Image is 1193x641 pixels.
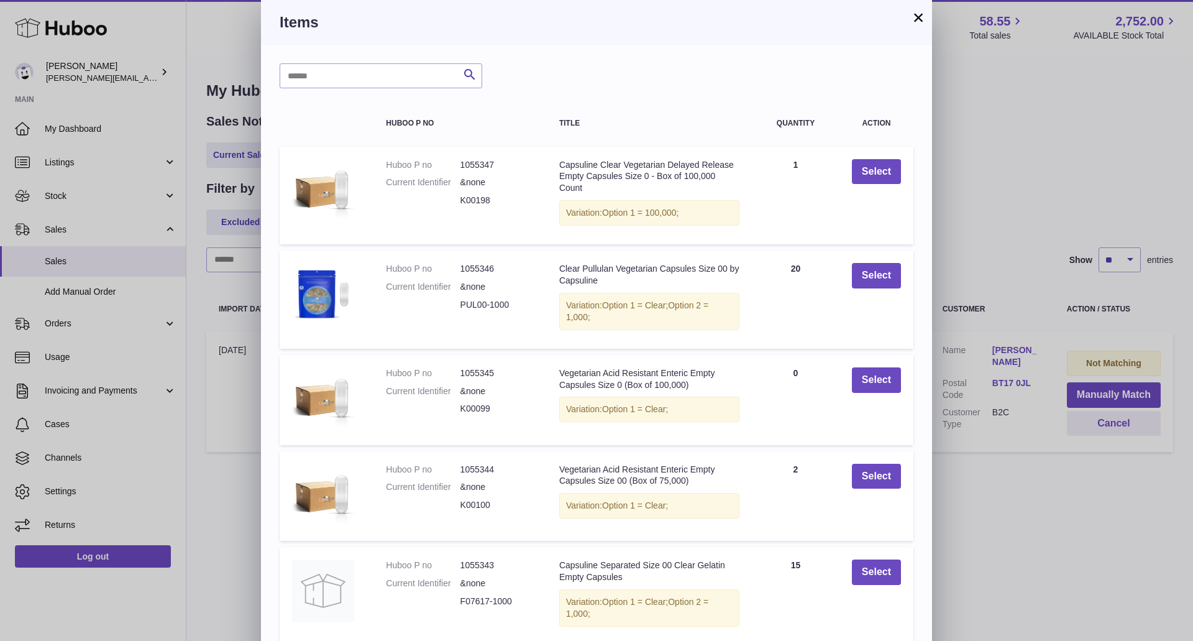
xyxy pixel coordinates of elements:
div: Capsuline Separated Size 00 Clear Gelatin Empty Capsules [559,560,739,583]
dt: Huboo P no [386,159,460,171]
button: × [911,10,926,25]
dd: K00198 [460,195,534,206]
span: Option 1 = Clear; [602,597,668,607]
button: Select [852,367,901,393]
dd: K00100 [460,499,534,511]
span: Option 1 = 100,000; [602,208,679,218]
td: 1 [752,147,839,245]
dd: 1055345 [460,367,534,379]
img: Vegetarian Acid Resistant Enteric Empty Capsules Size 00 (Box of 75,000) [292,464,354,526]
button: Select [852,159,901,185]
div: Vegetarian Acid Resistant Enteric Empty Capsules Size 00 (Box of 75,000) [559,464,739,487]
dd: 1055343 [460,560,534,571]
dd: 1055344 [460,464,534,476]
dt: Current Identifier [386,385,460,397]
div: Variation: [559,293,739,330]
div: Variation: [559,589,739,627]
dt: Huboo P no [386,367,460,379]
h3: Items [280,12,913,32]
dt: Current Identifier [386,578,460,589]
dd: 1055347 [460,159,534,171]
dd: &none [460,385,534,397]
th: Huboo P no [373,107,547,140]
th: Action [839,107,913,140]
img: Capsuline Separated Size 00 Clear Gelatin Empty Capsules [292,560,354,622]
button: Select [852,560,901,585]
dt: Huboo P no [386,263,460,275]
dt: Current Identifier [386,177,460,188]
th: Quantity [752,107,839,140]
dd: 1055346 [460,263,534,275]
dd: &none [460,281,534,293]
div: Variation: [559,200,739,226]
div: Variation: [559,493,739,519]
dd: K00099 [460,403,534,415]
button: Select [852,263,901,288]
div: Capsuline Clear Vegetarian Delayed Release Empty Capsules Size 0 - Box of 100,000 Count [559,159,739,195]
dd: PUL00-1000 [460,299,534,311]
td: 0 [752,355,839,445]
dt: Huboo P no [386,560,460,571]
th: Title [547,107,752,140]
span: Option 1 = Clear; [602,500,668,510]
dd: F07617-1000 [460,596,534,607]
img: Capsuline Clear Vegetarian Delayed Release Empty Capsules Size 0 - Box of 100,000 Count [292,159,354,221]
div: Vegetarian Acid Resistant Enteric Empty Capsules Size 0 (Box of 100,000) [559,367,739,391]
td: 2 [752,451,839,542]
div: Clear Pullulan Vegetarian Capsules Size 00 by Capsuline [559,263,739,287]
img: Vegetarian Acid Resistant Enteric Empty Capsules Size 0 (Box of 100,000) [292,367,354,430]
span: Option 1 = Clear; [602,300,668,310]
dt: Current Identifier [386,281,460,293]
button: Select [852,464,901,489]
span: Option 1 = Clear; [602,404,668,414]
td: 20 [752,251,839,349]
dt: Current Identifier [386,481,460,493]
dd: &none [460,578,534,589]
dd: &none [460,177,534,188]
img: Clear Pullulan Vegetarian Capsules Size 00 by Capsuline [292,263,354,325]
dt: Huboo P no [386,464,460,476]
span: Option 2 = 1,000; [566,300,708,322]
dd: &none [460,481,534,493]
div: Variation: [559,397,739,422]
